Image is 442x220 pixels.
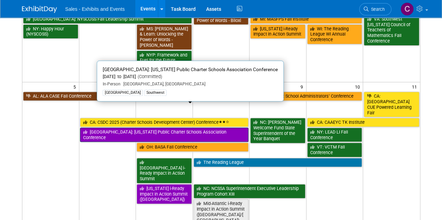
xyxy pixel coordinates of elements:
span: [GEOGRAPHIC_DATA]: [US_STATE] Public Charter Schools Association Conference [103,67,278,72]
div: [GEOGRAPHIC_DATA] [103,90,143,96]
span: 5 [73,82,79,91]
a: [GEOGRAPHIC_DATA]: [US_STATE] Public Charter Schools Association Conference [80,128,249,142]
span: 9 [300,82,306,91]
div: Southwest [144,90,167,96]
a: MS: [PERSON_NAME] & Learn: Unlocking the Power of Words - [PERSON_NAME] [137,24,192,50]
a: CA: CAAEYC TK Institute [307,118,419,127]
a: Search [359,3,391,15]
span: 11 [411,82,420,91]
a: OH: BASA Fall Conference [137,143,248,152]
a: NYP: Framework and Fuel for the Future [DEMOGRAPHIC_DATA] Schools Conference 2025 [137,51,192,82]
a: The Reading League [194,158,362,167]
a: MI: MASFPS Fall Institute [250,15,362,24]
span: (Committed) [136,74,162,79]
span: In-Person [103,82,121,86]
span: 10 [354,82,363,91]
a: NY: Happy Hour (NYSCOSS) [23,24,78,39]
a: [US_STATE] i-Ready Impact in Action Summit ([GEOGRAPHIC_DATA]) [137,184,192,204]
span: Search [369,7,385,12]
a: VT: VCTM Fall Conference [307,143,362,157]
a: [US_STATE] i-Ready Impact in Action Summit [250,24,305,39]
a: CA: [GEOGRAPHIC_DATA] CUE Powered Learning Fair [364,92,419,117]
span: Sales - Exhibits and Events [65,6,125,12]
a: VA: Southwest [US_STATE] Council of Teachers of Mathematics Fall Conference [364,15,419,46]
a: AL: ALA CASE Fall Conference [23,92,192,101]
a: [GEOGRAPHIC_DATA]: NYSCOSS Fall Leadership Summit [23,15,192,24]
img: Christine Lurz [400,2,414,16]
span: [GEOGRAPHIC_DATA], [GEOGRAPHIC_DATA] [121,82,205,86]
a: NC: [PERSON_NAME] Wellcome Fund State Superintendent of the Year Banquet [250,118,305,143]
a: [GEOGRAPHIC_DATA] i-Ready Impact in Action Summit [137,158,192,183]
div: [DATE] to [DATE] [103,74,278,80]
a: NC: NCSSA Superintendent Executive Leadership Program Cohort XIII [194,184,305,198]
a: WI: The Reading League WI Annual Conference [307,24,362,44]
a: CA: CSDC 2025 (Charter Schools Development Center) Conference [80,118,249,127]
img: ExhibitDay [22,6,57,13]
a: NY: LEAD LI Fall Conference [307,128,362,142]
